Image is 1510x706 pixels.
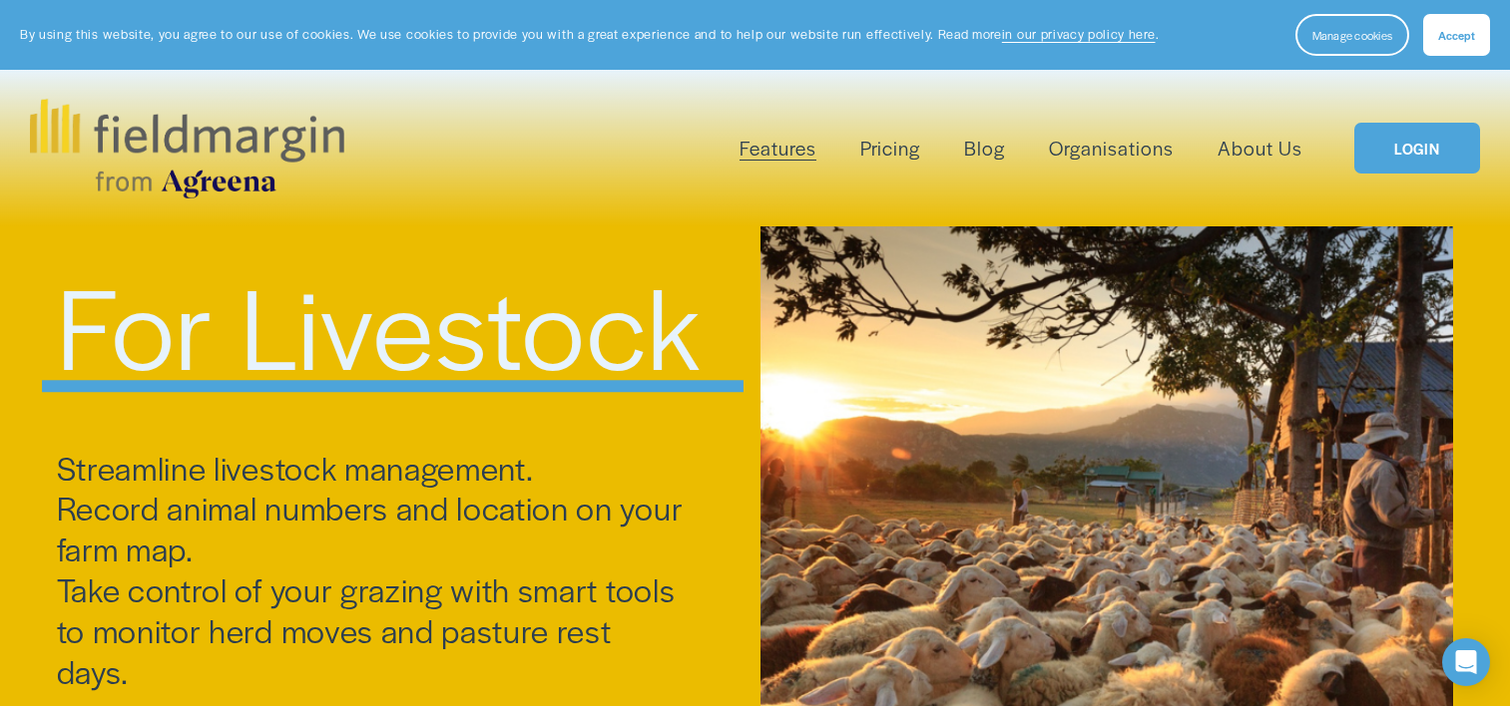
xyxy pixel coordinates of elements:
[860,132,920,165] a: Pricing
[964,132,1005,165] a: Blog
[57,244,704,403] span: For Livestock
[20,25,1159,44] p: By using this website, you agree to our use of cookies. We use cookies to provide you with a grea...
[1442,638,1490,686] div: Open Intercom Messenger
[1218,132,1302,165] a: About Us
[1002,25,1156,43] a: in our privacy policy here
[57,445,691,693] span: Streamline livestock management. Record animal numbers and location on your farm map. Take contro...
[1312,27,1392,43] span: Manage cookies
[30,99,343,198] img: fieldmargin.com
[1049,132,1174,165] a: Organisations
[1438,27,1475,43] span: Accept
[1295,14,1409,56] button: Manage cookies
[740,132,816,165] a: folder dropdown
[740,134,816,163] span: Features
[1423,14,1490,56] button: Accept
[1354,123,1480,174] a: LOGIN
